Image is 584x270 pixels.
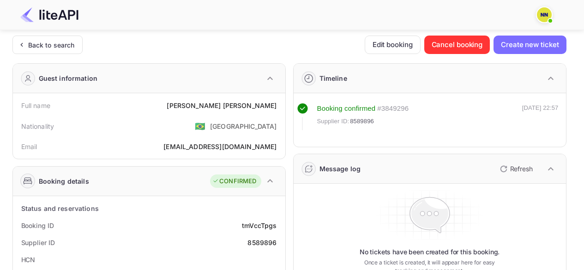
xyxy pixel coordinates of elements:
[195,118,205,134] span: United States
[39,73,98,83] div: Guest information
[242,221,277,230] div: tmVccTpgs
[319,73,347,83] div: Timeline
[377,103,409,114] div: # 3849296
[360,247,500,257] p: No tickets have been created for this booking.
[39,176,89,186] div: Booking details
[510,164,533,174] p: Refresh
[21,204,99,213] div: Status and reservations
[21,121,54,131] div: Nationality
[494,162,536,176] button: Refresh
[317,103,376,114] div: Booking confirmed
[21,142,37,151] div: Email
[247,238,277,247] div: 8589896
[319,164,361,174] div: Message log
[21,238,55,247] div: Supplier ID
[212,177,256,186] div: CONFIRMED
[20,7,78,22] img: LiteAPI Logo
[163,142,277,151] div: [EMAIL_ADDRESS][DOMAIN_NAME]
[317,117,349,126] span: Supplier ID:
[210,121,277,131] div: [GEOGRAPHIC_DATA]
[28,40,75,50] div: Back to search
[424,36,490,54] button: Cancel booking
[21,255,36,264] div: HCN
[365,36,421,54] button: Edit booking
[21,221,54,230] div: Booking ID
[167,101,277,110] div: [PERSON_NAME] [PERSON_NAME]
[494,36,566,54] button: Create new ticket
[537,7,552,22] img: N/A N/A
[350,117,374,126] span: 8589896
[522,103,559,130] div: [DATE] 22:57
[21,101,50,110] div: Full name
